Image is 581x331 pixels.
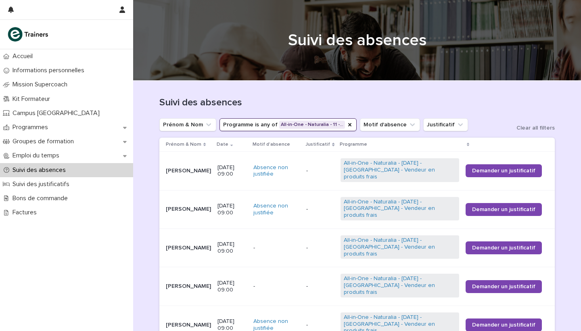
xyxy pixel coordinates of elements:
a: Demander un justificatif [466,241,542,254]
p: Suivi des absences [9,166,72,174]
p: [PERSON_NAME] [166,168,211,174]
p: [PERSON_NAME] [166,206,211,213]
p: - [306,206,334,213]
tr: [PERSON_NAME][DATE] 09:00Absence non justifiée -All-in-One - Naturalia - [DATE] - [GEOGRAPHIC_DAT... [159,152,555,190]
p: Campus [GEOGRAPHIC_DATA] [9,109,106,117]
p: Prénom & Nom [166,140,201,149]
tr: [PERSON_NAME][DATE] 09:00Absence non justifiée -All-in-One - Naturalia - [DATE] - [GEOGRAPHIC_DAT... [159,190,555,228]
span: Demander un justificatif [472,207,535,212]
p: Motif d'absence [253,140,290,149]
a: Demander un justificatif [466,280,542,293]
a: Demander un justificatif [466,203,542,216]
p: [DATE] 09:00 [217,241,247,255]
button: Prénom & Nom [159,118,216,131]
p: - [253,245,300,251]
a: All-in-One - Naturalia - [DATE] - [GEOGRAPHIC_DATA] - Vendeur en produits frais [344,275,456,295]
h1: Suivi des absences [159,31,555,50]
p: - [306,283,334,290]
p: Kit Formateur [9,95,56,103]
p: Mission Supercoach [9,81,74,88]
p: [PERSON_NAME] [166,283,211,290]
button: Justificatif [423,118,468,131]
tr: [PERSON_NAME][DATE] 09:00--All-in-One - Naturalia - [DATE] - [GEOGRAPHIC_DATA] - Vendeur en produ... [159,267,555,306]
span: Demander un justificatif [472,322,535,328]
a: Demander un justificatif [466,164,542,177]
a: All-in-One - Naturalia - [DATE] - [GEOGRAPHIC_DATA] - Vendeur en produits frais [344,237,456,257]
p: Date [217,140,228,149]
tr: [PERSON_NAME][DATE] 09:00--All-in-One - Naturalia - [DATE] - [GEOGRAPHIC_DATA] - Vendeur en produ... [159,228,555,267]
p: Justificatif [305,140,330,149]
p: Groupes de formation [9,138,80,145]
p: - [306,322,334,329]
img: K0CqGN7SDeD6s4JG8KQk [6,26,51,42]
p: Programmes [9,124,54,131]
p: [PERSON_NAME] [166,245,211,251]
p: Programme [340,140,367,149]
p: [DATE] 09:00 [217,203,247,216]
a: Absence non justifiée [253,203,300,216]
span: Demander un justificatif [472,284,535,289]
p: - [253,283,300,290]
p: Emploi du temps [9,152,66,159]
p: Bons de commande [9,195,74,202]
h1: Suivi des absences [159,97,555,109]
span: Demander un justificatif [472,245,535,251]
button: Motif d'absence [360,118,420,131]
p: [DATE] 09:00 [217,164,247,178]
span: Demander un justificatif [472,168,535,174]
p: - [306,245,334,251]
p: Informations personnelles [9,67,91,74]
button: Programme [219,118,357,131]
p: [DATE] 09:00 [217,280,247,293]
a: All-in-One - Naturalia - [DATE] - [GEOGRAPHIC_DATA] - Vendeur en produits frais [344,199,456,219]
p: [PERSON_NAME] [166,322,211,329]
a: Absence non justifiée [253,164,300,178]
p: - [306,168,334,174]
button: Clear all filters [510,125,555,131]
p: Accueil [9,52,39,60]
a: All-in-One - Naturalia - [DATE] - [GEOGRAPHIC_DATA] - Vendeur en produits frais [344,160,456,180]
span: Clear all filters [516,125,555,131]
p: Factures [9,209,43,216]
p: Suivi des justificatifs [9,180,76,188]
